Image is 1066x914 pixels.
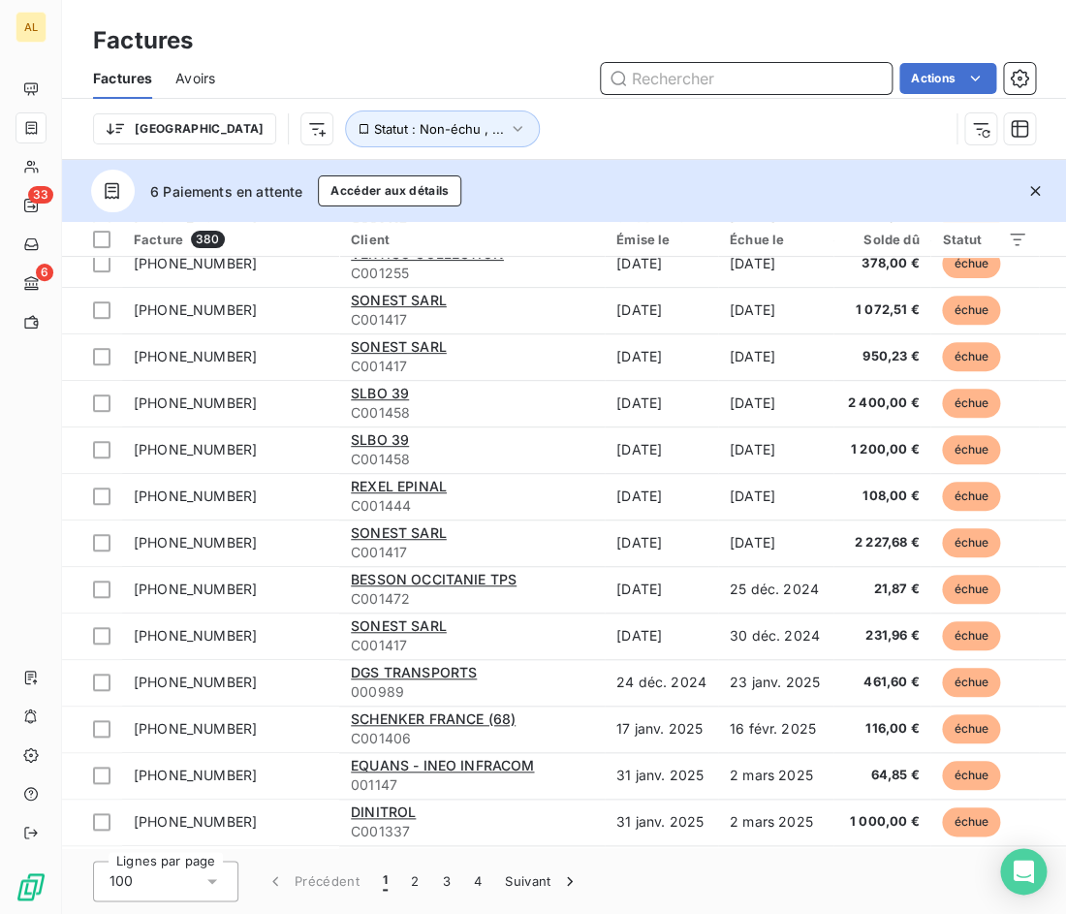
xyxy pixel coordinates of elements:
[942,342,1000,371] span: échue
[383,871,388,891] span: 1
[942,482,1000,511] span: échue
[134,767,257,783] span: [PHONE_NUMBER]
[605,287,718,333] td: [DATE]
[1000,848,1047,895] div: Open Intercom Messenger
[351,264,593,283] span: C001255
[351,478,447,494] span: REXEL EPINAL
[718,473,833,520] td: [DATE]
[718,706,833,752] td: 16 févr. 2025
[605,473,718,520] td: [DATE]
[718,380,833,426] td: [DATE]
[351,757,534,773] span: EQUANS - INEO INFRACOM
[351,682,593,702] span: 000989
[605,426,718,473] td: [DATE]
[605,799,718,845] td: 31 janv. 2025
[134,441,257,457] span: [PHONE_NUMBER]
[254,861,371,901] button: Précédent
[318,175,461,206] button: Accéder aux détails
[605,845,718,892] td: 31 janv. 2025
[134,255,257,271] span: [PHONE_NUMBER]
[134,348,257,364] span: [PHONE_NUMBER]
[605,659,718,706] td: 24 déc. 2024
[616,232,706,247] div: Émise le
[374,121,504,137] span: Statut : Non-échu , ...
[462,861,493,901] button: 4
[134,232,183,247] span: Facture
[345,110,540,147] button: Statut : Non-échu , ...
[134,627,257,644] span: [PHONE_NUMBER]
[351,338,447,355] span: SONEST SARL
[845,626,920,646] span: 231,96 €
[942,528,1000,557] span: échue
[16,871,47,902] img: Logo LeanPay
[134,301,257,318] span: [PHONE_NUMBER]
[134,534,257,551] span: [PHONE_NUMBER]
[942,807,1000,836] span: échue
[942,575,1000,604] span: échue
[351,822,593,841] span: C001337
[351,571,517,587] span: BESSON OCCITANIE TPS
[351,636,593,655] span: C001417
[351,450,593,469] span: C001458
[605,520,718,566] td: [DATE]
[351,804,416,820] span: DINITROL
[718,752,833,799] td: 2 mars 2025
[134,581,257,597] span: [PHONE_NUMBER]
[351,232,593,247] div: Client
[431,861,462,901] button: 3
[16,190,46,221] a: 33
[845,812,920,832] span: 1 000,00 €
[718,520,833,566] td: [DATE]
[845,766,920,785] span: 64,85 €
[718,566,833,613] td: 25 déc. 2024
[718,287,833,333] td: [DATE]
[845,580,920,599] span: 21,87 €
[351,729,593,748] span: C001406
[605,752,718,799] td: 31 janv. 2025
[942,296,1000,325] span: échue
[605,566,718,613] td: [DATE]
[605,613,718,659] td: [DATE]
[601,63,892,94] input: Rechercher
[16,268,46,299] a: 6
[942,232,1026,247] div: Statut
[718,799,833,845] td: 2 mars 2025
[493,861,591,901] button: Suivant
[942,249,1000,278] span: échue
[942,761,1000,790] span: échue
[134,674,257,690] span: [PHONE_NUMBER]
[351,357,593,376] span: C001417
[351,403,593,423] span: C001458
[93,69,152,88] span: Factures
[93,113,276,144] button: [GEOGRAPHIC_DATA]
[191,231,224,248] span: 380
[845,533,920,552] span: 2 227,68 €
[351,664,477,680] span: DGS TRANSPORTS
[942,668,1000,697] span: échue
[605,706,718,752] td: 17 janv. 2025
[845,440,920,459] span: 1 200,00 €
[845,300,920,320] span: 1 072,51 €
[351,524,447,541] span: SONEST SARL
[942,389,1000,418] span: échue
[351,385,409,401] span: SLBO 39
[718,659,833,706] td: 23 janv. 2025
[899,63,996,94] button: Actions
[351,496,593,516] span: C001444
[718,613,833,659] td: 30 déc. 2024
[93,23,193,58] h3: Factures
[351,431,409,448] span: SLBO 39
[351,710,516,727] span: SCHENKER FRANCE (68)
[845,254,920,273] span: 378,00 €
[399,861,430,901] button: 2
[845,719,920,739] span: 116,00 €
[718,845,833,892] td: 2 mars 2025
[845,232,920,247] div: Solde dû
[845,487,920,506] span: 108,00 €
[16,12,47,43] div: AL
[134,720,257,737] span: [PHONE_NUMBER]
[150,181,302,202] span: 6 Paiements en attente
[942,621,1000,650] span: échue
[845,347,920,366] span: 950,23 €
[351,589,593,609] span: C001472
